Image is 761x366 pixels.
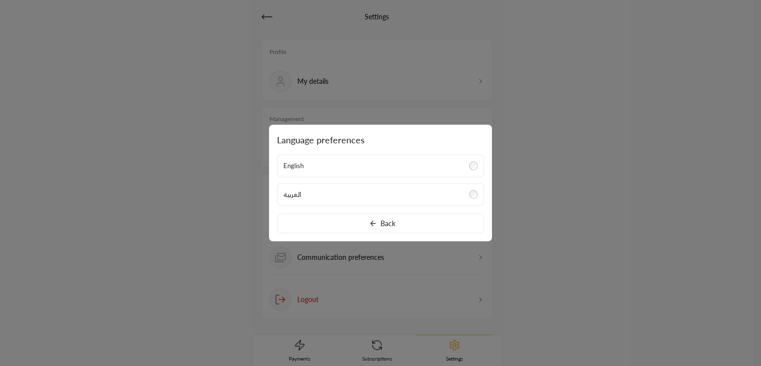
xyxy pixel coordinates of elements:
[469,162,478,171] input: English
[277,133,484,147] span: Language preferences
[277,214,484,234] button: Back
[277,183,484,206] label: العربية
[277,155,484,178] label: English
[469,190,478,199] input: العربية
